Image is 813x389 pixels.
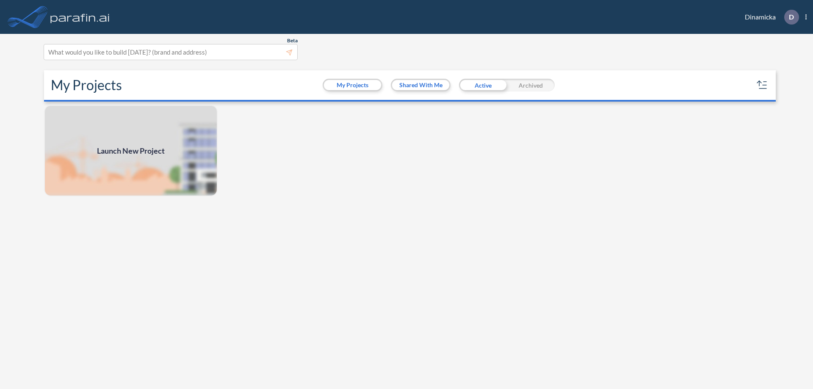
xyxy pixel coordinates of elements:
[44,105,218,196] a: Launch New Project
[732,10,807,25] div: Dinamicka
[97,145,165,157] span: Launch New Project
[507,79,555,91] div: Archived
[44,105,218,196] img: add
[51,77,122,93] h2: My Projects
[287,37,298,44] span: Beta
[789,13,794,21] p: D
[459,79,507,91] div: Active
[755,78,769,92] button: sort
[324,80,381,90] button: My Projects
[392,80,449,90] button: Shared With Me
[49,8,111,25] img: logo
